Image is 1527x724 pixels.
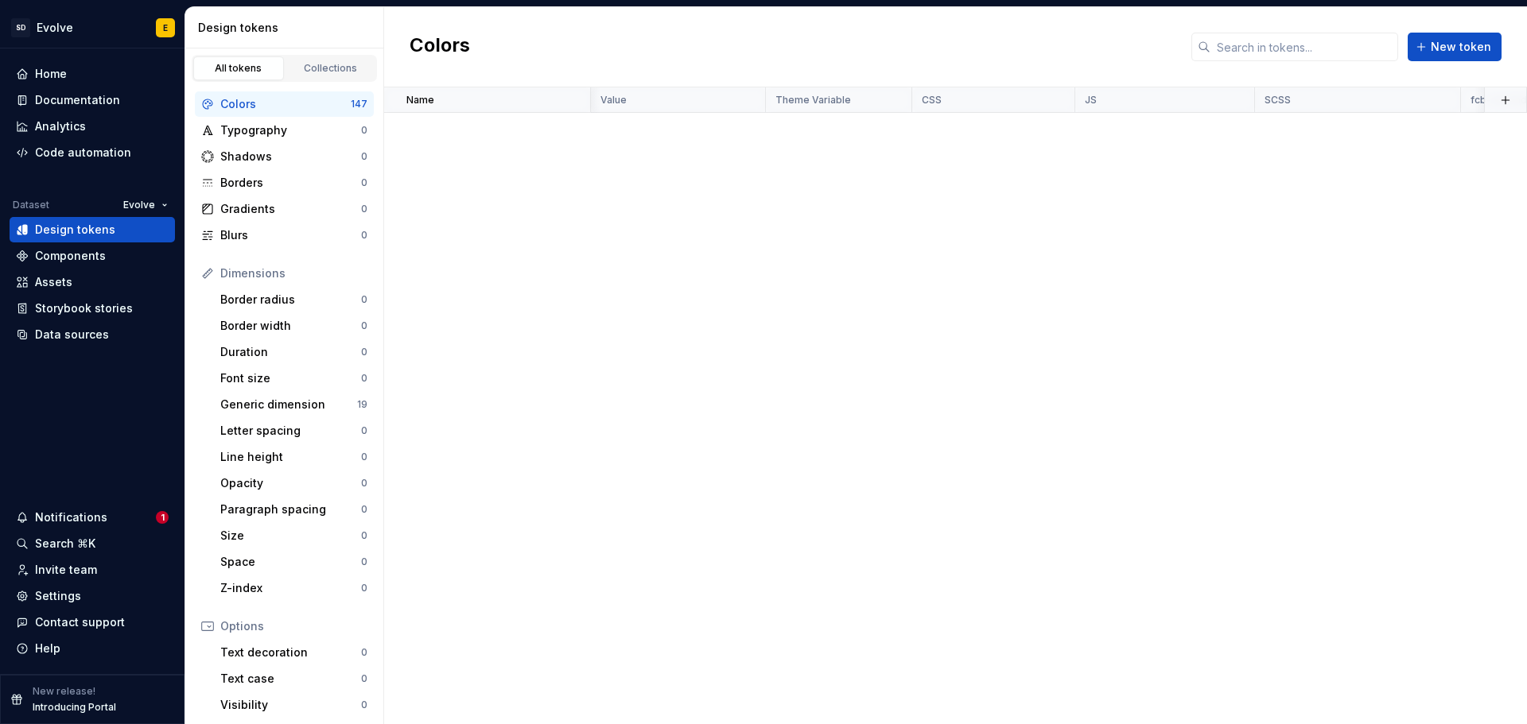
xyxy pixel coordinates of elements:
[123,199,155,211] span: Evolve
[361,672,367,685] div: 0
[220,149,361,165] div: Shadows
[10,114,175,139] a: Analytics
[291,62,371,75] div: Collections
[361,124,367,137] div: 0
[922,94,942,106] p: CSS
[361,176,367,189] div: 0
[1408,33,1502,61] button: New token
[35,562,97,578] div: Invite team
[220,423,361,439] div: Letter spacing
[35,248,106,264] div: Components
[214,339,374,365] a: Duration0
[10,505,175,530] button: Notifications1
[214,287,374,312] a: Border radius0
[214,313,374,339] a: Border width0
[195,144,374,169] a: Shadows0
[10,583,175,609] a: Settings
[361,451,367,463] div: 0
[220,370,361,386] div: Font size
[1431,39,1491,55] span: New token
[220,292,361,308] div: Border radius
[361,503,367,516] div: 0
[195,118,374,143] a: Typography0
[220,175,361,191] div: Borders
[214,692,374,718] a: Visibility0
[33,685,95,698] p: New release!
[214,392,374,417] a: Generic dimension19
[10,140,175,165] a: Code automation
[214,549,374,575] a: Space0
[11,18,30,37] div: SD
[10,217,175,242] a: Design tokens
[35,509,107,525] div: Notifications
[220,344,361,360] div: Duration
[35,588,81,604] div: Settings
[361,203,367,215] div: 0
[220,227,361,243] div: Blurs
[10,610,175,635] button: Contact support
[410,33,470,61] h2: Colors
[10,61,175,87] a: Home
[1265,94,1291,106] p: SCSS
[195,170,374,196] a: Borders0
[220,618,367,634] div: Options
[361,319,367,332] div: 0
[1085,94,1097,106] p: JS
[10,636,175,661] button: Help
[214,470,374,496] a: Opacity0
[361,582,367,594] div: 0
[35,641,60,656] div: Help
[361,229,367,242] div: 0
[199,62,278,75] div: All tokens
[198,20,377,36] div: Design tokens
[220,122,361,138] div: Typography
[220,671,361,687] div: Text case
[13,199,49,211] div: Dataset
[33,701,116,714] p: Introducing Portal
[195,196,374,222] a: Gradients0
[10,322,175,347] a: Data sources
[214,640,374,665] a: Text decoration0
[600,94,627,106] p: Value
[10,87,175,113] a: Documentation
[10,269,175,295] a: Assets
[220,528,361,544] div: Size
[214,418,374,443] a: Letter spacing0
[10,296,175,321] a: Storybook stories
[220,645,361,660] div: Text decoration
[220,554,361,570] div: Space
[220,697,361,713] div: Visibility
[220,318,361,334] div: Border width
[10,557,175,583] a: Invite team
[220,397,357,412] div: Generic dimension
[156,511,169,524] span: 1
[775,94,851,106] p: Theme Variable
[195,223,374,248] a: Blurs0
[35,92,120,108] div: Documentation
[220,475,361,491] div: Opacity
[361,346,367,358] div: 0
[220,96,351,112] div: Colors
[1210,33,1398,61] input: Search in tokens...
[214,523,374,548] a: Size0
[361,477,367,490] div: 0
[35,145,131,161] div: Code automation
[361,424,367,437] div: 0
[220,265,367,281] div: Dimensions
[220,449,361,465] div: Line height
[195,91,374,117] a: Colors147
[163,21,168,34] div: E
[214,497,374,522] a: Paragraph spacing0
[10,243,175,269] a: Components
[3,10,181,45] button: SDEvolveE
[361,646,367,659] div: 0
[10,531,175,556] button: Search ⌘K
[361,699,367,711] div: 0
[116,194,175,216] button: Evolve
[220,201,361,217] div: Gradients
[214,444,374,470] a: Line height0
[220,580,361,596] div: Z-index
[214,666,374,691] a: Text case0
[361,556,367,568] div: 0
[361,293,367,306] div: 0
